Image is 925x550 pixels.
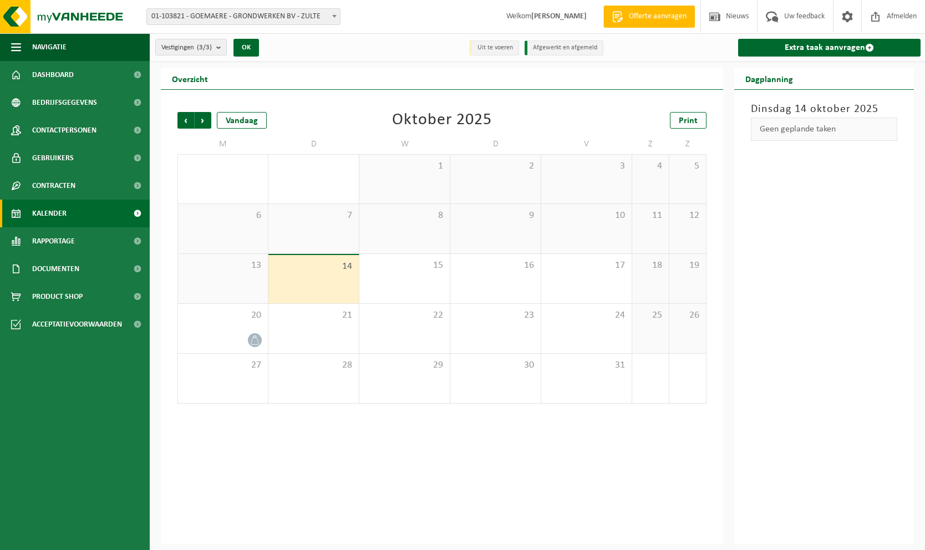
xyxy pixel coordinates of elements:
[177,112,194,129] span: Vorige
[32,172,75,200] span: Contracten
[675,210,700,222] span: 12
[547,309,626,322] span: 24
[525,40,603,55] li: Afgewerkt en afgemeld
[638,160,663,172] span: 4
[195,112,211,129] span: Volgende
[450,134,541,154] td: D
[147,9,340,24] span: 01-103821 - GOEMAERE - GRONDWERKEN BV - ZULTE
[177,134,268,154] td: M
[32,310,122,338] span: Acceptatievoorwaarden
[675,309,700,322] span: 26
[161,39,212,56] span: Vestigingen
[547,359,626,371] span: 31
[274,261,353,273] span: 14
[751,101,898,118] h3: Dinsdag 14 oktober 2025
[456,259,535,272] span: 16
[365,309,444,322] span: 22
[734,68,804,89] h2: Dagplanning
[184,210,262,222] span: 6
[456,309,535,322] span: 23
[365,160,444,172] span: 1
[268,134,359,154] td: D
[365,359,444,371] span: 29
[638,210,663,222] span: 11
[531,12,587,21] strong: [PERSON_NAME]
[32,33,67,61] span: Navigatie
[670,112,707,129] a: Print
[547,259,626,272] span: 17
[32,255,79,283] span: Documenten
[456,210,535,222] span: 9
[274,210,353,222] span: 7
[365,210,444,222] span: 8
[155,39,227,55] button: Vestigingen(3/3)
[184,259,262,272] span: 13
[456,359,535,371] span: 30
[146,8,340,25] span: 01-103821 - GOEMAERE - GRONDWERKEN BV - ZULTE
[547,210,626,222] span: 10
[32,116,96,144] span: Contactpersonen
[184,359,262,371] span: 27
[274,359,353,371] span: 28
[32,61,74,89] span: Dashboard
[738,39,921,57] a: Extra taak aanvragen
[638,309,663,322] span: 25
[469,40,519,55] li: Uit te voeren
[161,68,219,89] h2: Overzicht
[392,112,492,129] div: Oktober 2025
[32,144,74,172] span: Gebruikers
[603,6,695,28] a: Offerte aanvragen
[669,134,707,154] td: Z
[547,160,626,172] span: 3
[638,259,663,272] span: 18
[675,160,700,172] span: 5
[217,112,267,129] div: Vandaag
[197,44,212,51] count: (3/3)
[32,200,67,227] span: Kalender
[632,134,669,154] td: Z
[359,134,450,154] td: W
[365,259,444,272] span: 15
[184,309,262,322] span: 20
[675,259,700,272] span: 19
[32,89,97,116] span: Bedrijfsgegevens
[456,160,535,172] span: 2
[32,227,75,255] span: Rapportage
[32,283,83,310] span: Product Shop
[626,11,689,22] span: Offerte aanvragen
[679,116,698,125] span: Print
[751,118,898,141] div: Geen geplande taken
[233,39,259,57] button: OK
[541,134,632,154] td: V
[274,309,353,322] span: 21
